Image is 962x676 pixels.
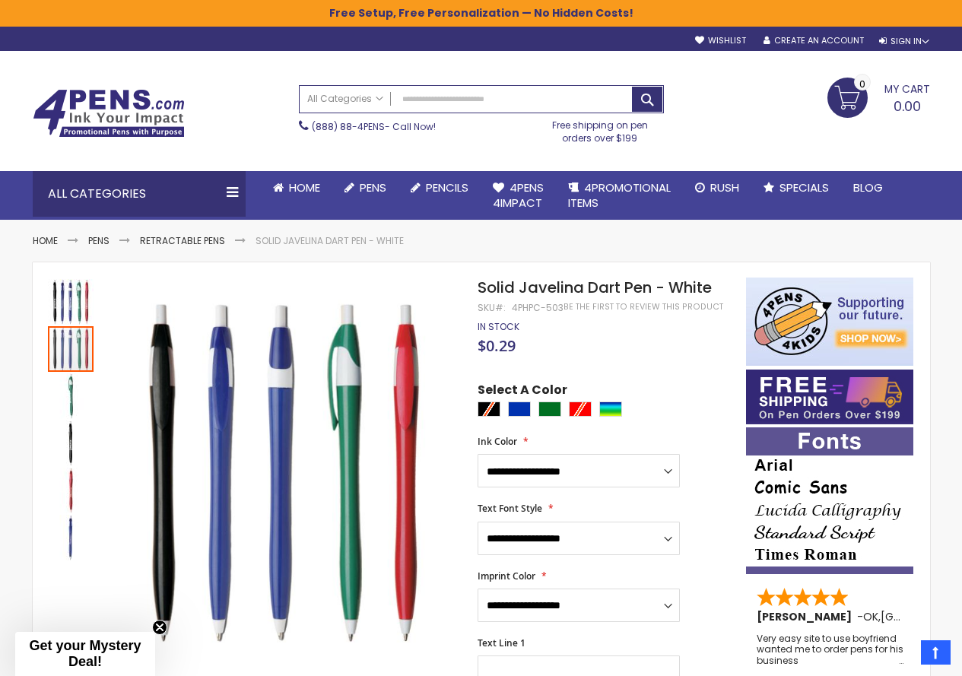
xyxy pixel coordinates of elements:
img: Solid Javelina Dart Pen - White [110,300,458,647]
a: Retractable Pens [140,234,225,247]
img: Solid Javelina Dart Pen - White [48,279,94,325]
img: Solid Javelina Dart Pen - White [48,373,94,419]
div: Very easy site to use boyfriend wanted me to order pens for his business [757,633,904,666]
a: Rush [683,171,751,205]
a: Home [33,234,58,247]
a: Create an Account [764,35,864,46]
div: All Categories [33,171,246,217]
a: 4PROMOTIONALITEMS [556,171,683,221]
span: OK [863,609,878,624]
span: Select A Color [478,382,567,402]
span: Blog [853,179,883,195]
img: Free shipping on orders over $199 [746,370,913,424]
span: 4PROMOTIONAL ITEMS [568,179,671,211]
img: Solid Javelina Dart Pen - White [48,421,94,466]
a: (888) 88-4PENS [312,120,385,133]
span: Specials [779,179,829,195]
a: Be the first to review this product [564,301,723,313]
span: 4Pens 4impact [493,179,544,211]
a: All Categories [300,86,391,111]
img: 4Pens Custom Pens and Promotional Products [33,89,185,138]
span: Pens [360,179,386,195]
span: Home [289,179,320,195]
img: Solid Javelina Dart Pen - White [48,468,94,513]
span: Text Line 1 [478,636,525,649]
div: Get your Mystery Deal!Close teaser [15,632,155,676]
button: Close teaser [152,620,167,635]
iframe: Google Customer Reviews [837,635,962,676]
a: Specials [751,171,841,205]
a: Pencils [398,171,481,205]
div: Solid Javelina Dart Pen - White [48,325,95,372]
strong: SKU [478,301,506,314]
div: Blue [508,401,531,417]
span: - Call Now! [312,120,436,133]
div: Availability [478,321,519,333]
div: Assorted [599,401,622,417]
span: $0.29 [478,335,516,356]
span: Ink Color [478,435,517,448]
a: Pens [332,171,398,205]
img: 4pens 4 kids [746,278,913,366]
div: Solid Javelina Dart Pen - White [48,513,94,560]
div: Free shipping on pen orders over $199 [536,113,664,144]
a: Pens [88,234,110,247]
span: 0.00 [894,97,921,116]
div: Solid Javelina Dart Pen - White [48,419,95,466]
div: Solid Javelina Dart Pen - White [48,372,95,419]
span: In stock [478,320,519,333]
a: Wishlist [695,35,746,46]
a: 4Pens4impact [481,171,556,221]
div: Solid Javelina Dart Pen - White [48,278,95,325]
div: 4PHPC-503 [512,302,564,314]
span: [PERSON_NAME] [757,609,857,624]
span: All Categories [307,93,383,105]
span: Pencils [426,179,468,195]
span: Rush [710,179,739,195]
a: Blog [841,171,895,205]
li: Solid Javelina Dart Pen - White [256,235,404,247]
div: Green [538,401,561,417]
a: 0.00 0 [827,78,930,116]
span: Text Font Style [478,502,542,515]
img: Solid Javelina Dart Pen - White [48,515,94,560]
span: Solid Javelina Dart Pen - White [478,277,712,298]
span: 0 [859,77,865,91]
div: Solid Javelina Dart Pen - White [48,466,95,513]
div: Sign In [879,36,929,47]
span: Get your Mystery Deal! [29,638,141,669]
a: Home [261,171,332,205]
img: font-personalization-examples [746,427,913,574]
span: Imprint Color [478,570,535,582]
